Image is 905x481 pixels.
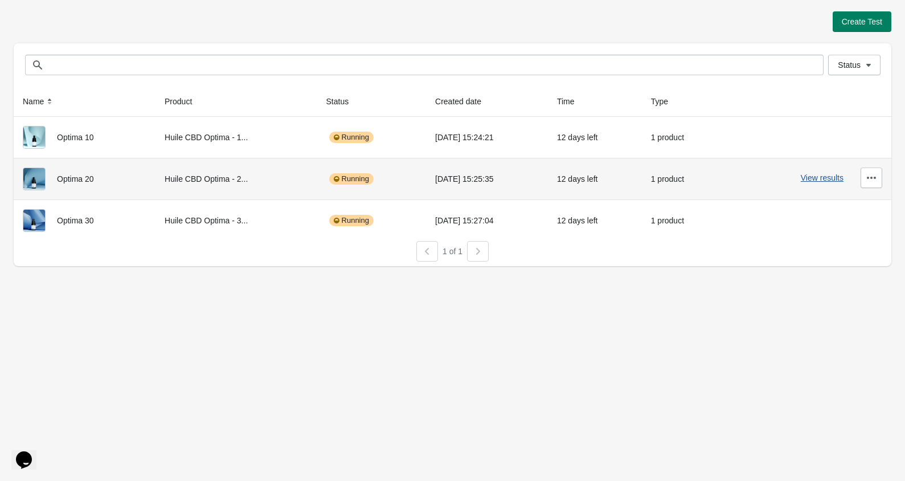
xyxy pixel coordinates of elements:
[842,17,882,26] span: Create Test
[833,11,891,32] button: Create Test
[828,55,881,75] button: Status
[651,168,715,190] div: 1 product
[435,126,539,149] div: [DATE] 15:24:21
[435,209,539,232] div: [DATE] 15:27:04
[11,435,48,470] iframe: chat widget
[160,91,208,112] button: Product
[57,216,94,225] span: Optima 30
[557,168,633,190] div: 12 days left
[431,91,497,112] button: Created date
[165,168,308,190] div: Huile CBD Optima - 2...
[18,91,60,112] button: Name
[651,126,715,149] div: 1 product
[165,209,308,232] div: Huile CBD Optima - 3...
[435,168,539,190] div: [DATE] 15:25:35
[329,215,374,226] div: Running
[838,60,861,70] span: Status
[801,173,843,182] button: View results
[552,91,591,112] button: Time
[329,173,374,185] div: Running
[646,91,684,112] button: Type
[651,209,715,232] div: 1 product
[57,133,94,142] span: Optima 10
[557,209,633,232] div: 12 days left
[322,91,365,112] button: Status
[443,247,462,256] span: 1 of 1
[557,126,633,149] div: 12 days left
[165,126,308,149] div: Huile CBD Optima - 1...
[57,174,94,184] span: Optima 20
[329,132,374,143] div: Running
